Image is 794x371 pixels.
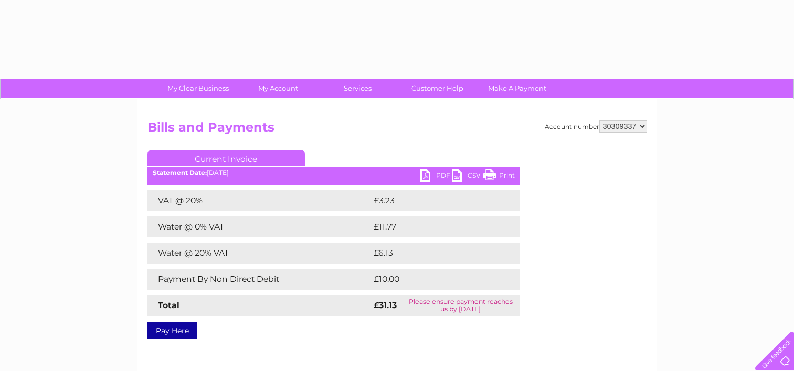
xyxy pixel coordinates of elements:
strong: Total [158,300,179,310]
td: Water @ 20% VAT [147,243,371,264]
a: My Account [235,79,321,98]
td: Water @ 0% VAT [147,216,371,237]
td: Please ensure payment reaches us by [DATE] [401,295,520,316]
td: £6.13 [371,243,494,264]
a: CSV [452,169,483,184]
a: Current Invoice [147,150,305,166]
a: Services [314,79,401,98]
a: Print [483,169,515,184]
strong: £31.13 [374,300,397,310]
td: Payment By Non Direct Debit [147,269,371,290]
a: Make A Payment [474,79,560,98]
h2: Bills and Payments [147,120,647,140]
td: £10.00 [371,269,499,290]
b: Statement Date: [153,169,207,177]
div: [DATE] [147,169,520,177]
td: £11.77 [371,216,496,237]
a: Pay Here [147,322,197,339]
td: £3.23 [371,190,495,211]
a: My Clear Business [155,79,241,98]
a: PDF [420,169,452,184]
td: VAT @ 20% [147,190,371,211]
div: Account number [545,120,647,133]
a: Customer Help [394,79,481,98]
